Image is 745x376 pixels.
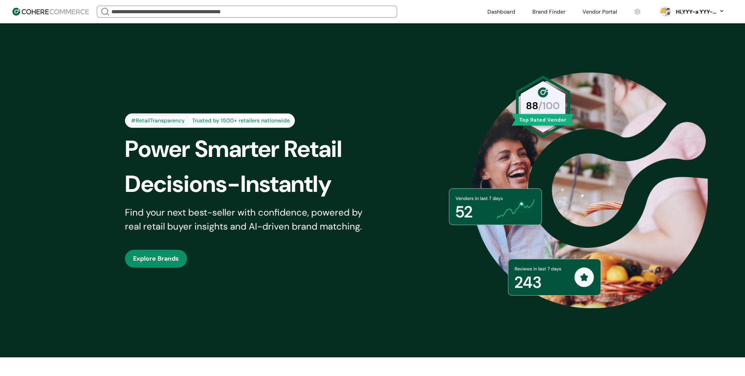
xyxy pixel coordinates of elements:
[12,8,89,16] img: Cohere Logo
[125,132,386,167] div: Power Smarter Retail
[125,167,386,202] div: Decisions-Instantly
[660,6,671,17] svg: 0 percent
[125,205,372,233] div: Find your next best-seller with confidence, powered by real retail buyer insights and AI-driven b...
[127,115,189,126] div: #RetailTransparency
[125,250,187,268] button: Explore Brands
[674,8,725,16] button: Hi,YYY-a YYY-aa
[189,117,293,125] div: Trusted by 1500+ retailers nationwide
[674,8,717,16] div: Hi, YYY-a YYY-aa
